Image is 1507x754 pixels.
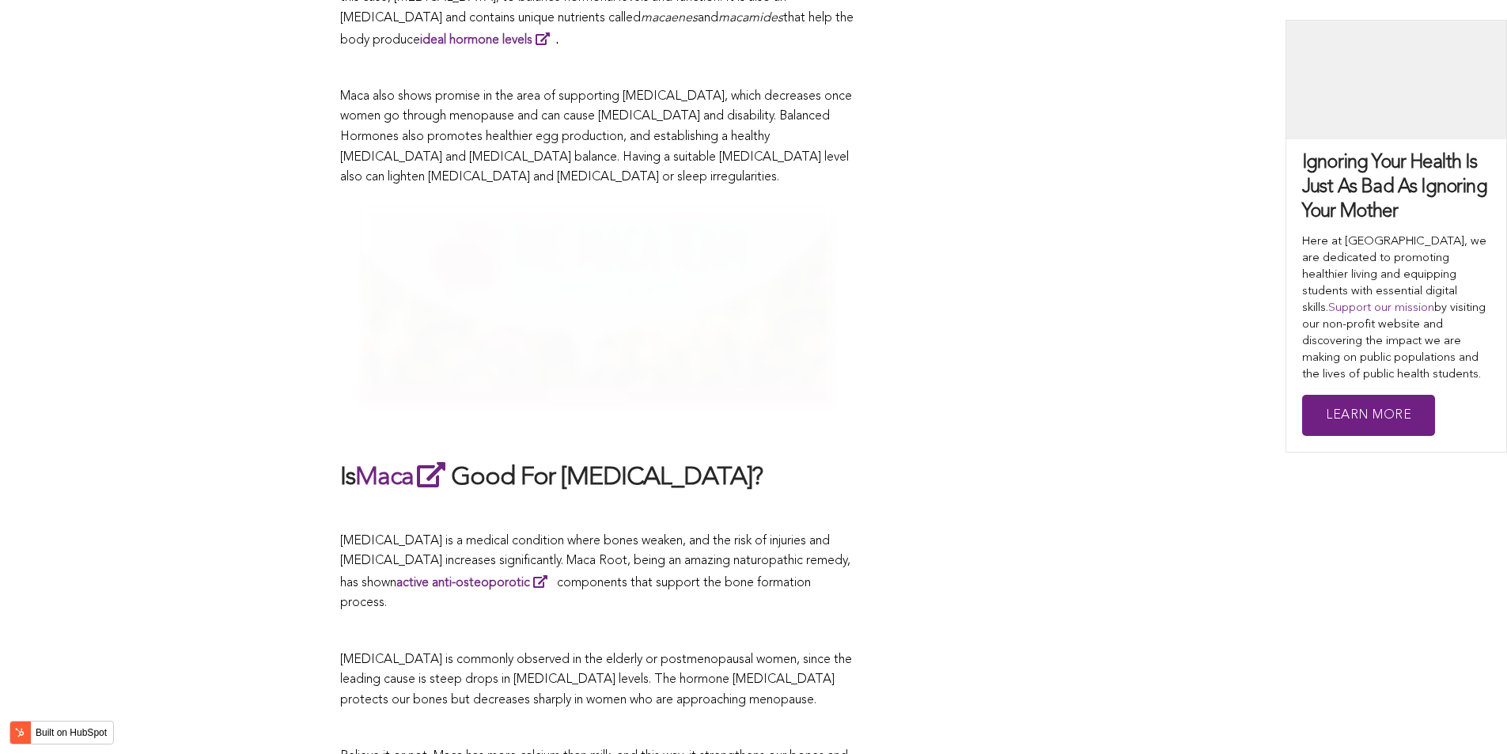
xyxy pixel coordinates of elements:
[29,722,113,743] label: Built on HubSpot
[340,535,850,610] span: [MEDICAL_DATA] is a medical condition where bones weaken, and the risk of injuries and [MEDICAL_D...
[698,12,718,25] span: and
[10,723,29,742] img: HubSpot sprocket logo
[1428,678,1507,754] iframe: Chat Widget
[340,12,854,47] span: that help the body produce
[340,90,852,184] span: Maca also shows promise in the area of supporting [MEDICAL_DATA], which decreases once women go t...
[1302,395,1435,437] a: Learn More
[641,12,698,25] span: macaenes
[9,721,114,745] button: Built on HubSpot
[718,12,783,25] span: macamides
[420,34,556,47] a: ideal hormone levels
[355,465,451,491] a: Maca
[420,34,558,47] strong: .
[340,459,854,495] h2: Is Good For [MEDICAL_DATA]?
[396,577,554,589] a: active anti-osteoporotic
[360,204,835,407] img: Maca-Team-Best-Selection-9
[340,654,852,707] span: [MEDICAL_DATA] is commonly observed in the elderly or postmenopausal women, since the leading cau...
